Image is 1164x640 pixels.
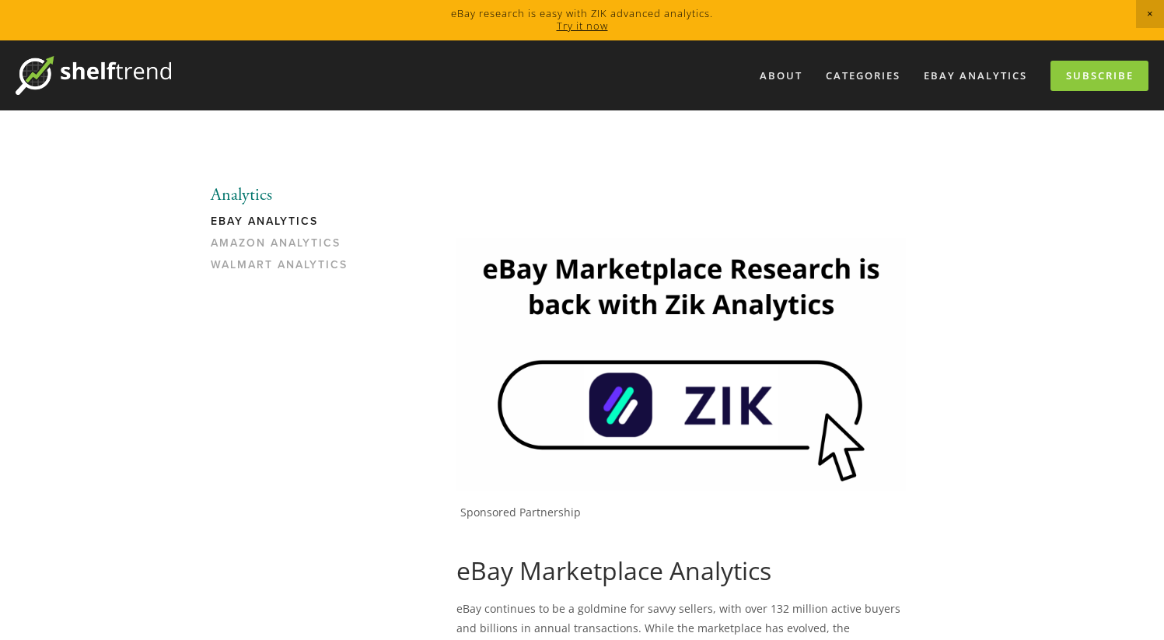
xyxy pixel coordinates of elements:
[1050,61,1148,91] a: Subscribe
[914,63,1037,89] a: eBay Analytics
[456,556,906,586] h1: eBay Marketplace Analytics
[460,505,906,519] p: Sponsored Partnership
[211,215,359,236] a: eBay Analytics
[211,185,359,205] li: Analytics
[816,63,911,89] div: Categories
[211,236,359,258] a: Amazon Analytics
[750,63,813,89] a: About
[557,19,608,33] a: Try it now
[211,258,359,280] a: Walmart Analytics
[16,56,171,95] img: ShelfTrend
[456,238,906,491] img: Zik Analytics Sponsored Ad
